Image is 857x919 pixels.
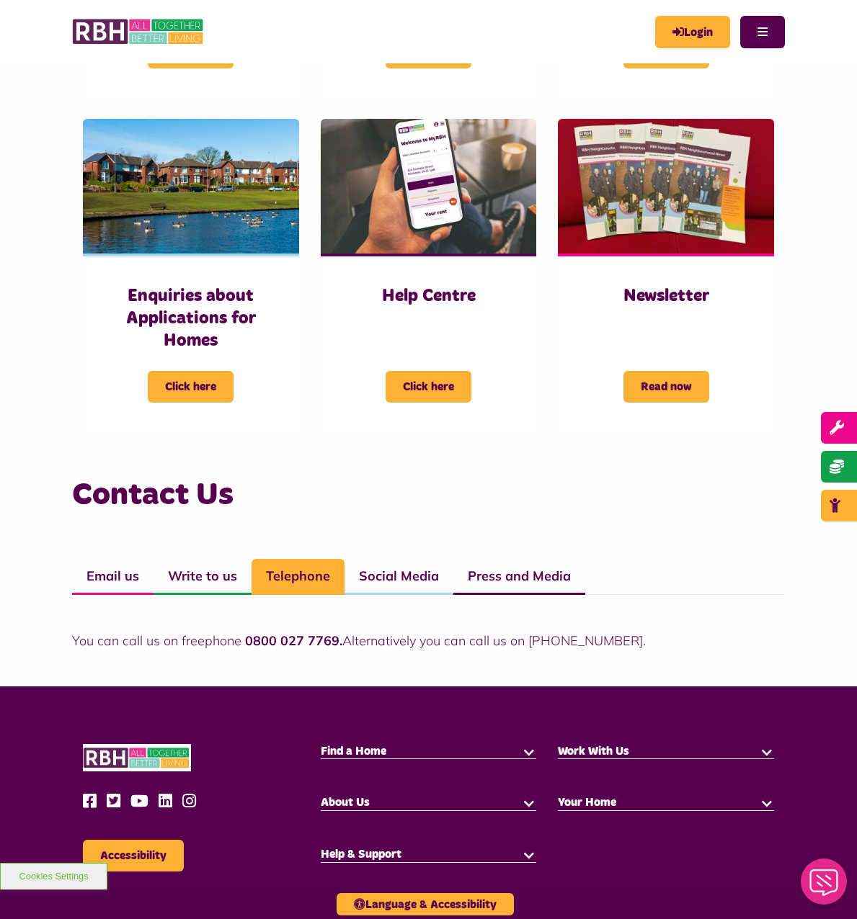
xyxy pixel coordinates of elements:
span: Work With Us [558,745,629,757]
img: Dewhirst Rd 03 [83,119,299,254]
iframe: Netcall Web Assistant for live chat [792,854,857,919]
button: button [522,744,536,758]
span: Click here [386,371,471,403]
img: RBH Newsletter Copies [558,119,774,254]
button: button [760,744,774,758]
strong: 0800 027 7769. [245,632,342,649]
a: Email us [72,559,154,595]
a: Enquiries about Applications for Homes Click here [83,119,299,431]
span: Help & Support [321,848,401,860]
a: MyRBH [655,16,730,48]
button: Language & Accessibility [337,893,514,915]
h3: Newsletter [587,285,745,308]
span: Your Home [558,797,616,808]
a: Help Centre Click here [321,119,537,431]
a: Social Media [345,559,453,595]
span: Find a Home [321,745,386,757]
h3: Help Centre [350,285,508,308]
button: button [522,795,536,810]
button: button [522,847,536,861]
img: RBH [72,14,205,49]
a: Newsletter Read now [558,119,774,431]
button: Navigation [740,16,785,48]
a: Write to us [154,559,252,595]
img: RBH [83,744,191,772]
a: Telephone [252,559,345,595]
p: You can call us on freephone Alternatively you can call us on [PHONE_NUMBER]. [72,631,785,650]
h3: Enquiries about Applications for Homes [112,285,270,353]
button: button [760,795,774,810]
span: About Us [321,797,370,808]
span: Read now [623,371,709,403]
img: Myrbh Man Wth Mobile Correct [321,119,537,254]
button: Accessibility [83,840,184,871]
span: Click here [148,371,234,403]
h3: Contact Us [72,475,785,516]
a: Press and Media [453,559,585,595]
